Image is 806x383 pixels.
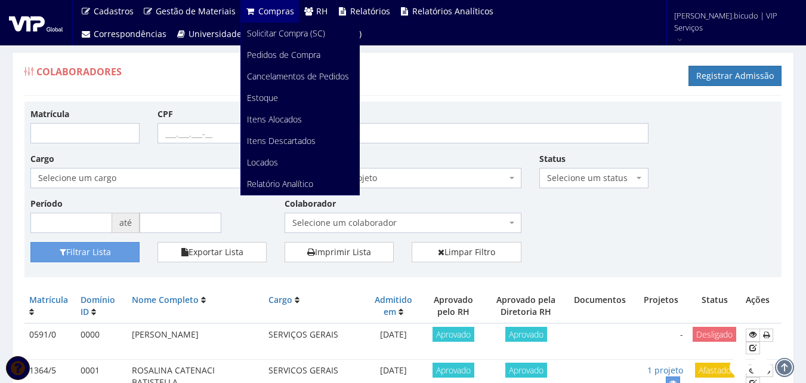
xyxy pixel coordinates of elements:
[695,363,734,378] span: Afastado
[247,114,302,125] span: Itens Alocados
[112,213,140,233] span: até
[241,152,359,173] a: Locados
[688,289,741,323] th: Status
[94,5,134,17] span: Cadastros
[158,108,173,120] label: CPF
[36,65,122,78] span: Colaboradores
[292,172,506,184] span: Selecione um projeto
[285,213,521,233] span: Selecione um colaborador
[539,153,566,165] label: Status
[285,242,394,262] a: Imprimir Lista
[241,66,359,87] a: Cancelamentos de Pedidos
[292,217,506,229] span: Selecione um colaborador
[9,14,63,32] img: logo
[486,289,566,323] th: Aprovado pela Diretoria RH
[30,153,54,165] label: Cargo
[688,66,782,86] a: Registrar Admissão
[241,44,359,66] a: Pedidos de Compra
[94,28,166,39] span: Correspondências
[171,23,247,45] a: Universidade
[30,108,69,120] label: Matrícula
[258,5,294,17] span: Compras
[316,5,328,17] span: RH
[247,27,325,39] span: Solicitar Compra (SC)
[241,87,359,109] a: Estoque
[247,135,316,146] span: Itens Descartados
[241,23,359,44] a: Solicitar Compra (SC)
[741,289,782,323] th: Ações
[539,168,648,188] span: Selecione um status
[433,327,474,342] span: Aprovado
[241,109,359,130] a: Itens Alocados
[365,323,421,359] td: [DATE]
[76,23,171,45] a: Correspondências
[566,289,634,323] th: Documentos
[158,242,267,262] button: Exportar Lista
[647,364,683,376] a: 1 projeto
[350,5,390,17] span: Relatórios
[634,323,688,359] td: -
[76,323,127,359] td: 0000
[127,323,264,359] td: [PERSON_NAME]
[156,5,236,17] span: Gestão de Materiais
[268,294,292,305] a: Cargo
[30,242,140,262] button: Filtrar Lista
[241,130,359,152] a: Itens Descartados
[421,289,486,323] th: Aprovado pelo RH
[693,327,736,342] span: Desligado
[30,168,267,188] span: Selecione um cargo
[264,323,365,359] td: SERVIÇOS GERAIS
[375,294,412,317] a: Admitido em
[24,323,76,359] td: 0591/0
[433,363,474,378] span: Aprovado
[505,327,547,342] span: Aprovado
[674,10,790,33] span: [PERSON_NAME].bicudo | VIP Serviços
[412,242,521,262] a: Limpar Filtro
[158,123,267,143] input: ___.___.___-__
[247,92,278,103] span: Estoque
[81,294,115,317] a: Domínio ID
[29,294,68,305] a: Matrícula
[247,178,313,189] span: Relatório Analítico
[247,71,349,82] span: Cancelamentos de Pedidos
[285,168,521,188] span: Selecione um projeto
[132,294,199,305] a: Nome Completo
[285,198,336,210] label: Colaborador
[505,363,547,378] span: Aprovado
[241,173,359,195] a: Relatório Analítico
[247,157,278,168] span: Locados
[547,172,634,184] span: Selecione um status
[412,5,493,17] span: Relatórios Analíticos
[38,172,252,184] span: Selecione um cargo
[634,289,688,323] th: Projetos
[189,28,242,39] span: Universidade
[30,198,63,210] label: Período
[247,49,320,60] span: Pedidos de Compra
